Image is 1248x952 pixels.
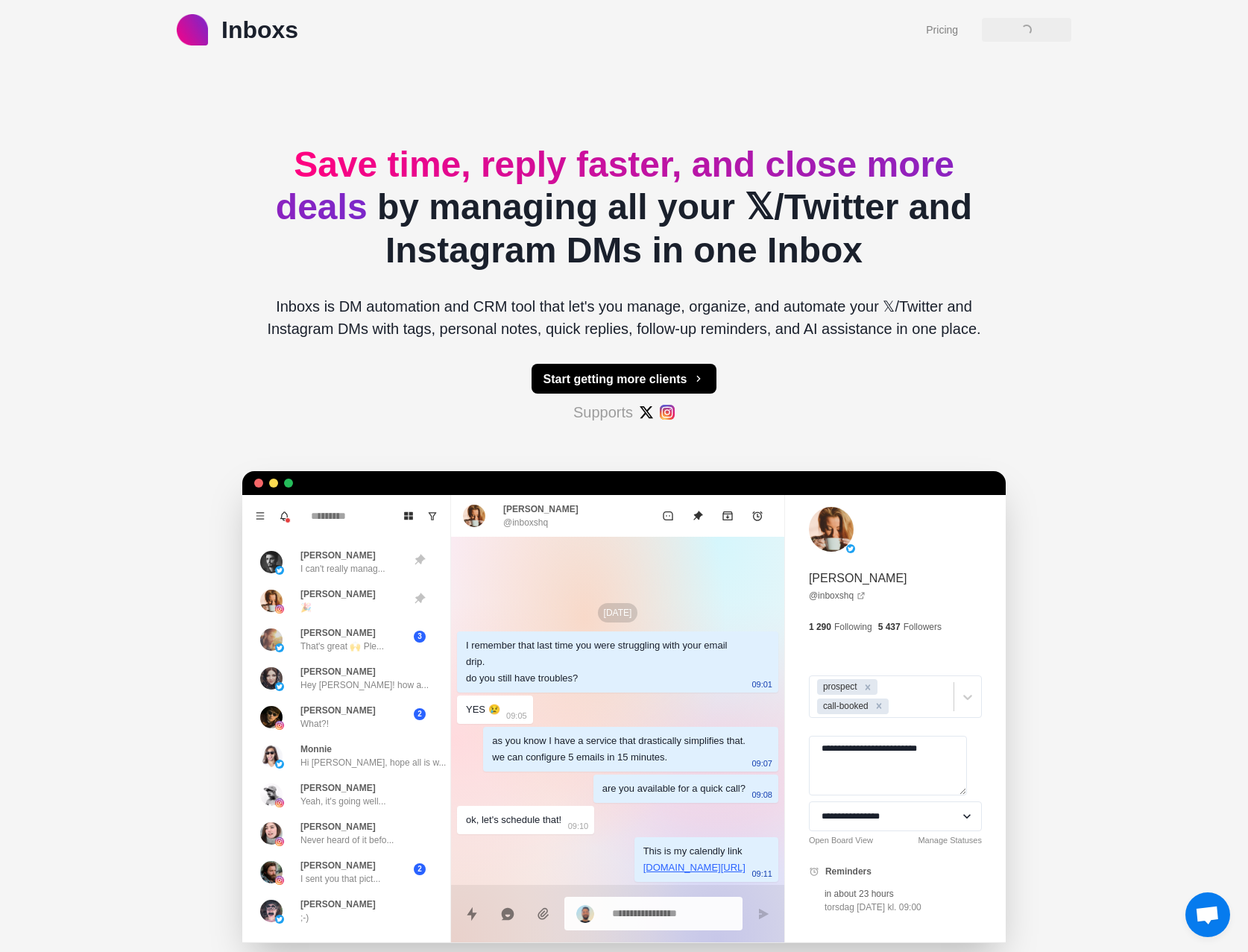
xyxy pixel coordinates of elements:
a: Manage Statuses [918,834,982,847]
p: [PERSON_NAME] [809,570,907,587]
img: picture [260,590,283,612]
img: picture [275,721,284,730]
button: Add media [529,899,558,929]
img: picture [260,900,283,922]
img: picture [275,566,284,575]
img: picture [275,876,284,885]
a: logoInboxs [177,12,298,48]
div: prospect [819,679,860,695]
p: [PERSON_NAME] [300,781,376,795]
p: in about 23 hours [825,887,921,901]
img: picture [275,605,284,614]
span: 2 [414,708,426,720]
div: are you available for a quick call? [602,781,746,797]
button: Quick replies [457,899,487,929]
p: [PERSON_NAME] [300,549,376,562]
p: [DATE] [598,603,638,622]
p: Hi [PERSON_NAME], hope all is w... [300,756,446,769]
img: picture [846,544,855,553]
div: This is my calendly link [643,843,746,876]
span: 2 [414,863,426,875]
p: [DOMAIN_NAME][URL] [643,860,746,876]
p: 09:10 [568,818,589,834]
p: 5 437 [878,620,901,634]
p: [PERSON_NAME] [300,859,376,872]
img: picture [463,505,485,527]
button: Notifications [272,504,296,528]
img: picture [260,822,283,845]
img: picture [809,507,854,552]
p: Inboxs [221,12,298,48]
img: picture [260,628,283,651]
button: Reply with AI [493,899,523,929]
p: 09:11 [751,866,772,882]
p: Followers [904,620,942,634]
img: picture [275,798,284,807]
p: I sent you that pict... [300,872,380,886]
img: picture [260,551,283,573]
h2: by managing all your 𝕏/Twitter and Instagram DMs in one Inbox [254,143,994,272]
img: picture [275,760,284,769]
span: Save time, reply faster, and close more deals [276,145,954,227]
a: Pricing [926,22,958,38]
img: picture [260,706,283,728]
p: [PERSON_NAME] [300,626,376,640]
button: Archive [713,501,743,531]
button: Mark as unread [653,501,683,531]
p: Inboxs is DM automation and CRM tool that let's you manage, organize, and automate your 𝕏/Twitter... [254,295,994,340]
p: Yeah, it's going well... [300,795,386,808]
p: 1 290 [809,620,831,634]
p: 09:08 [751,786,772,803]
p: @inboxshq [503,516,548,529]
img: picture [260,784,283,806]
p: Following [834,620,872,634]
button: Unpin [683,501,713,531]
p: 🎉 [300,601,312,614]
div: YES 😢 [466,702,500,718]
p: Supports [573,401,633,423]
p: What?! [300,717,329,731]
p: Hey [PERSON_NAME]! how a... [300,678,429,692]
p: 09:07 [751,755,772,772]
button: Menu [248,504,272,528]
p: [PERSON_NAME] [300,820,376,833]
img: picture [275,682,284,691]
div: ok, let's schedule that! [466,812,561,828]
img: # [639,405,654,420]
button: Show unread conversations [420,504,444,528]
p: torsdag [DATE] kl. 09:00 [825,901,921,914]
span: 3 [414,631,426,643]
img: picture [275,837,284,846]
button: Board View [397,504,420,528]
div: I remember that last time you were struggling with your email drip. do you still have troubles? [466,637,746,687]
p: Monnie [300,743,332,756]
p: Never heard of it befo... [300,833,394,847]
p: That's great 🙌 Ple... [300,640,384,653]
img: picture [275,915,284,924]
a: Open Board View [809,834,873,847]
p: 09:01 [751,676,772,693]
img: picture [260,745,283,767]
div: Åpne chat [1185,892,1230,937]
button: Add reminder [743,501,772,531]
button: Send message [749,899,778,929]
a: @inboxshq [809,589,866,602]
img: logo [177,14,208,45]
p: [PERSON_NAME] [300,665,376,678]
div: as you know I have a service that drastically simplifies that. we can configure 5 emails in 15 mi... [492,733,746,766]
p: 09:05 [506,707,527,724]
img: picture [260,861,283,883]
div: call-booked [819,699,871,714]
img: picture [260,667,283,690]
p: [PERSON_NAME] [300,587,376,601]
div: Remove prospect [860,679,876,695]
p: [PERSON_NAME] [300,898,376,911]
p: [PERSON_NAME] [300,704,376,717]
img: picture [275,643,284,652]
img: # [660,405,675,420]
p: Reminders [825,865,872,878]
p: I can't really manag... [300,562,385,576]
p: [PERSON_NAME] [503,502,579,516]
p: ;-) [300,911,309,924]
div: Remove call-booked [871,699,887,714]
